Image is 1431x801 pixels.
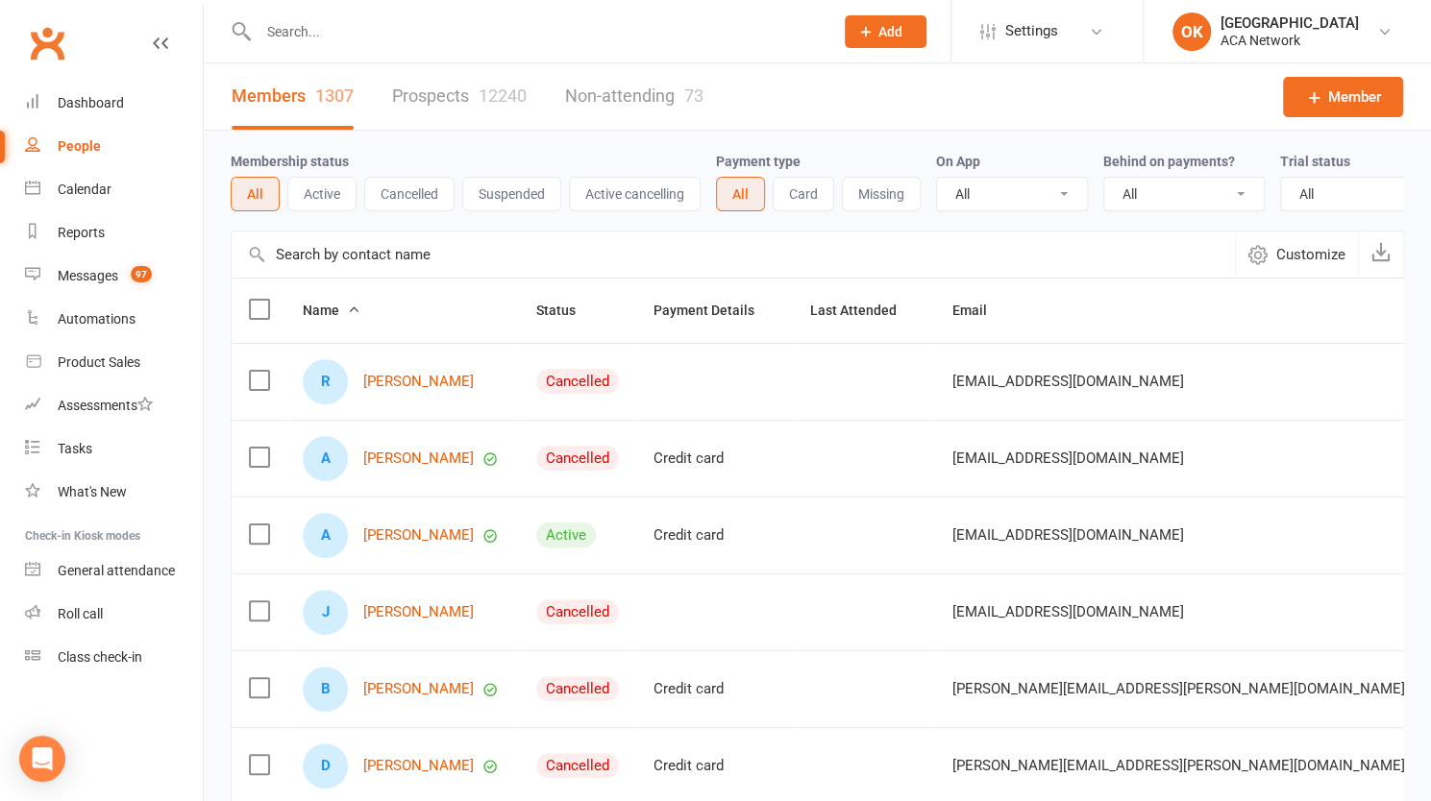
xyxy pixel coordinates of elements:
button: Name [303,299,360,322]
div: Reports [58,225,105,240]
label: On App [936,154,980,169]
div: Credit card [654,681,776,697]
div: Product Sales [58,354,140,370]
span: [EMAIL_ADDRESS][DOMAIN_NAME] [952,440,1184,476]
button: Email [952,299,1008,322]
a: Product Sales [25,341,203,384]
label: Trial status [1280,154,1350,169]
label: Payment type [716,154,801,169]
button: Active cancelling [569,177,701,211]
button: Missing [842,177,921,211]
button: Suspended [462,177,561,211]
a: Member [1283,77,1403,117]
span: Name [303,303,360,318]
div: A [303,513,348,558]
div: People [58,138,101,154]
a: [PERSON_NAME] [363,450,474,467]
a: Prospects12240 [392,63,527,130]
button: Payment Details [654,299,776,322]
div: Credit card [654,450,776,467]
div: Messages [58,268,118,283]
a: Members1307 [232,63,354,130]
div: Cancelled [536,599,619,624]
button: All [231,177,280,211]
div: [GEOGRAPHIC_DATA] [1221,14,1359,32]
div: Calendar [58,182,111,197]
div: OK [1172,12,1211,51]
div: Class check-in [58,649,142,665]
div: General attendance [58,563,175,578]
a: Assessments [25,384,203,427]
a: [PERSON_NAME] [363,374,474,390]
a: [PERSON_NAME] [363,527,474,544]
a: People [25,125,203,168]
a: [PERSON_NAME] [363,604,474,620]
a: Class kiosk mode [25,636,203,679]
button: Last Attended [810,299,918,322]
a: [PERSON_NAME] [363,681,474,697]
button: All [716,177,765,211]
button: Status [536,299,597,322]
div: 12240 [479,85,527,106]
div: J [303,590,348,635]
div: R [303,359,348,404]
span: Customize [1276,243,1345,266]
a: [PERSON_NAME] [363,758,474,774]
div: Cancelled [536,753,619,778]
span: Last Attended [810,303,918,318]
button: Active [287,177,357,211]
span: Member [1328,85,1381,109]
button: Add [845,15,926,48]
a: Non-attending73 [565,63,703,130]
div: Roll call [58,606,103,621]
a: Clubworx [23,19,71,67]
div: Cancelled [536,446,619,471]
button: Cancelled [364,177,455,211]
span: Payment Details [654,303,776,318]
a: Automations [25,298,203,341]
div: Cancelled [536,676,619,701]
div: Active [536,522,596,547]
label: Behind on payments? [1103,154,1235,169]
div: Open Intercom Messenger [19,736,65,782]
input: Search by contact name [232,231,1235,278]
button: Customize [1235,231,1358,278]
div: Tasks [58,441,92,456]
input: Search... [253,18,820,45]
a: Reports [25,211,203,255]
span: Email [952,303,1008,318]
div: Automations [58,311,136,327]
div: Cancelled [536,369,619,394]
div: D [303,743,348,789]
div: 73 [684,85,703,106]
div: Credit card [654,758,776,774]
a: General attendance kiosk mode [25,549,203,593]
span: [EMAIL_ADDRESS][DOMAIN_NAME] [952,363,1184,400]
div: B [303,667,348,712]
span: [EMAIL_ADDRESS][DOMAIN_NAME] [952,594,1184,630]
label: Membership status [231,154,349,169]
div: What's New [58,484,127,499]
div: Dashboard [58,95,124,110]
a: Dashboard [25,82,203,125]
button: Card [773,177,834,211]
div: Assessments [58,398,153,413]
a: Roll call [25,593,203,636]
div: Credit card [654,527,776,544]
div: 1307 [315,85,354,106]
div: A [303,436,348,481]
span: Add [878,24,902,39]
a: Messages 97 [25,255,203,298]
span: [PERSON_NAME][EMAIL_ADDRESS][PERSON_NAME][DOMAIN_NAME] [952,670,1405,707]
div: ACA Network [1221,32,1359,49]
span: [PERSON_NAME][EMAIL_ADDRESS][PERSON_NAME][DOMAIN_NAME] [952,747,1405,784]
a: Calendar [25,168,203,211]
span: 97 [131,266,152,282]
span: [EMAIL_ADDRESS][DOMAIN_NAME] [952,517,1184,553]
span: Status [536,303,597,318]
a: What's New [25,471,203,514]
span: Settings [1005,10,1058,53]
a: Tasks [25,427,203,471]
